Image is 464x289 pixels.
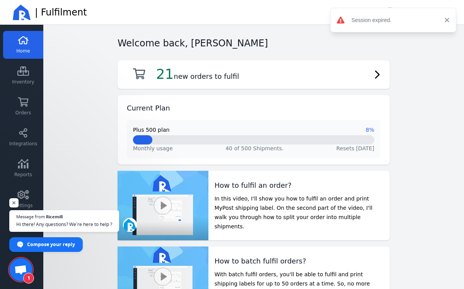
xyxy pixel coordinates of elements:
[118,37,268,49] h2: Welcome back, [PERSON_NAME]
[14,202,32,209] span: Settings
[215,194,384,231] p: In this video, I'll show you how to fulfil an order and print MyPost shipping label. On the secon...
[14,172,32,178] span: Reports
[382,4,455,21] button: [PERSON_NAME]
[16,221,112,228] span: Hi there! Any questions? We’re here to help ?
[46,214,63,219] span: Ricemill
[225,145,283,151] span: 40 of 500 Shipments.
[351,16,440,24] div: Session expired.
[35,6,87,19] span: | Fulfilment
[215,256,384,267] h2: How to batch fulfil orders?
[156,66,174,82] span: 21
[336,145,374,151] span: Resets [DATE]
[133,144,173,152] span: Monthly usage
[9,258,32,281] a: Open chat
[127,103,170,114] h2: Current Plan
[440,15,450,25] button: close
[133,126,169,134] span: Plus 500 plan
[156,66,239,82] h2: new orders to fulfil
[23,273,34,284] span: 1
[27,238,75,251] span: Compose your reply
[15,110,31,116] span: Orders
[12,79,34,85] span: Inventory
[16,48,30,54] span: Home
[12,3,31,22] img: Ricemill Logo
[366,126,374,134] span: 8%
[215,180,384,191] h2: How to fulfil an order?
[351,7,362,18] a: Helpdesk
[16,214,45,219] span: Message from
[9,141,37,147] span: Integrations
